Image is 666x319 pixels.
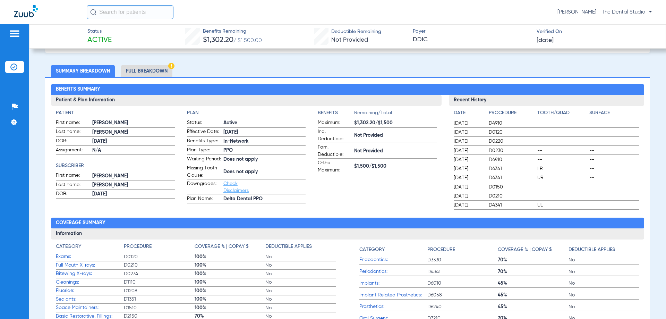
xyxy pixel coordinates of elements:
h4: Deductible Applies [265,243,312,250]
span: 70% [498,268,569,275]
h4: Surface [589,109,639,117]
h4: Benefits [318,109,354,117]
span: -- [589,193,639,200]
span: Not Provided [354,132,436,139]
span: Periodontics: [359,268,427,275]
span: No [265,304,336,311]
span: -- [537,138,587,145]
span: Prosthetics: [359,303,427,310]
span: DOB: [56,137,90,146]
app-breakdown-title: Procedure [427,243,498,256]
span: / $1,500.00 [233,38,262,43]
span: D0120 [124,253,195,260]
span: Payer [413,28,531,35]
span: [DATE] [454,202,483,209]
span: D4341 [427,268,498,275]
app-breakdown-title: Procedure [124,243,195,253]
app-breakdown-title: Category [359,243,427,256]
li: Full Breakdown [121,65,172,77]
span: Last name: [56,181,90,190]
h3: Recent History [449,95,644,106]
span: 45% [498,292,569,299]
span: No [265,253,336,260]
span: Missing Tooth Clause: [187,165,221,179]
span: Full Mouth X-rays: [56,262,124,269]
span: 100% [195,304,265,311]
span: UL [537,202,587,209]
span: [DATE] [454,147,483,154]
span: $1,500/$1,500 [354,163,436,170]
span: Waiting Period: [187,156,221,164]
span: D0120 [489,129,535,136]
span: D4341 [489,165,535,172]
span: No [569,303,639,310]
span: -- [537,184,587,191]
span: D0210 [124,262,195,269]
span: D6240 [427,303,498,310]
h4: Category [56,243,81,250]
span: DOB: [56,190,90,199]
span: $1,302.20/$1,500 [354,119,436,127]
h4: Tooth/Quad [537,109,587,117]
app-breakdown-title: Subscriber [56,162,174,169]
span: D6058 [427,292,498,299]
img: Zuub Logo [14,5,38,17]
span: No [265,296,336,303]
span: Fam. Deductible: [318,144,352,158]
span: $1,302.20 [203,36,233,44]
span: -- [537,147,587,154]
span: 70% [498,257,569,263]
span: Verified On [537,28,655,35]
h4: Coverage % | Copay $ [498,246,552,253]
span: Benefits Type: [187,137,221,146]
span: First name: [56,119,90,127]
span: [DATE] [454,174,483,181]
span: Deductible Remaining [331,28,381,35]
span: [DATE] [454,184,483,191]
h3: Patient & Plan Information [51,95,441,106]
span: Exams: [56,253,124,260]
span: No [569,280,639,287]
span: Last name: [56,128,90,136]
span: Remaining/Total [354,109,436,119]
span: Effective Date: [187,128,221,136]
span: -- [589,165,639,172]
span: UR [537,174,587,181]
span: Plan Name: [187,195,221,203]
span: Plan Type: [187,146,221,155]
span: Downgrades: [187,180,221,194]
span: Does not apply [223,168,306,176]
span: 100% [195,270,265,277]
span: 100% [195,253,265,260]
span: -- [537,156,587,163]
span: -- [589,156,639,163]
li: Summary Breakdown [51,65,115,77]
span: [DATE] [92,138,174,145]
h4: Procedure [489,109,535,117]
span: 45% [498,280,569,287]
span: [DATE] [454,129,483,136]
span: No [265,279,336,286]
span: D3330 [427,257,498,263]
span: -- [589,174,639,181]
app-breakdown-title: Coverage % | Copay $ [195,243,265,253]
span: Endodontics: [359,256,427,263]
input: Search for patients [87,5,173,19]
span: Delta Dental PPO [223,195,306,203]
span: -- [537,120,587,127]
app-breakdown-title: Date [454,109,483,119]
iframe: Chat Widget [631,286,666,319]
span: First name: [56,172,90,180]
span: No [569,257,639,263]
span: D4341 [489,202,535,209]
span: D4341 [489,174,535,181]
span: -- [537,129,587,136]
span: Bitewing X-rays: [56,270,124,277]
span: [DATE] [223,129,306,136]
span: [DATE] [92,191,174,198]
span: Assignment: [56,146,90,155]
span: Not Provided [354,148,436,155]
span: [DATE] [454,120,483,127]
span: D0210 [489,193,535,200]
span: No [265,287,336,294]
